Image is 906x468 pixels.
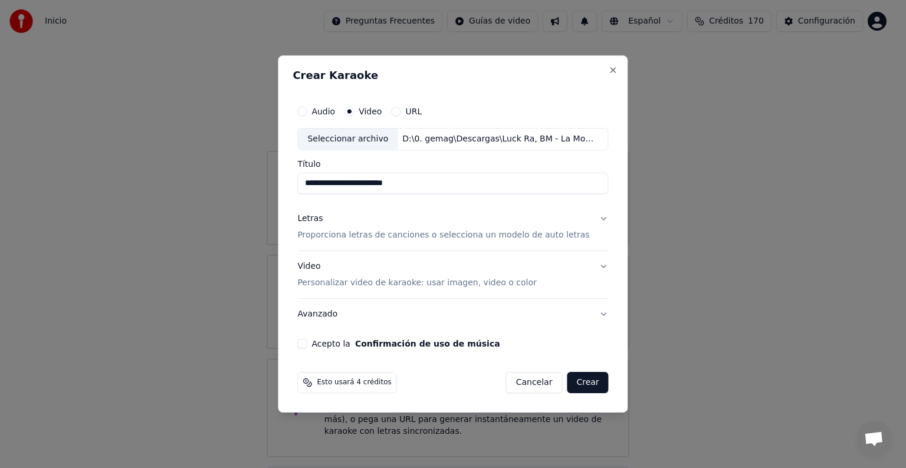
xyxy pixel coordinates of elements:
[298,128,398,150] div: Seleccionar archivo
[293,70,613,81] h2: Crear Karaoke
[297,251,608,298] button: VideoPersonalizar video de karaoke: usar imagen, video o color
[297,277,536,289] p: Personalizar video de karaoke: usar imagen, video o color
[311,107,335,116] label: Audio
[359,107,382,116] label: Video
[311,340,500,348] label: Acepto la
[567,372,608,393] button: Crear
[405,107,422,116] label: URL
[297,213,323,225] div: Letras
[297,261,536,289] div: Video
[317,378,391,387] span: Esto usará 4 créditos
[398,133,598,145] div: D:\0. gemag\Descargas\Luck Ra, BM - La Morocha_1.mp4
[297,229,589,241] p: Proporciona letras de canciones o selecciona un modelo de auto letras
[297,160,608,168] label: Título
[297,203,608,251] button: LetrasProporciona letras de canciones o selecciona un modelo de auto letras
[506,372,563,393] button: Cancelar
[355,340,500,348] button: Acepto la
[297,299,608,329] button: Avanzado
